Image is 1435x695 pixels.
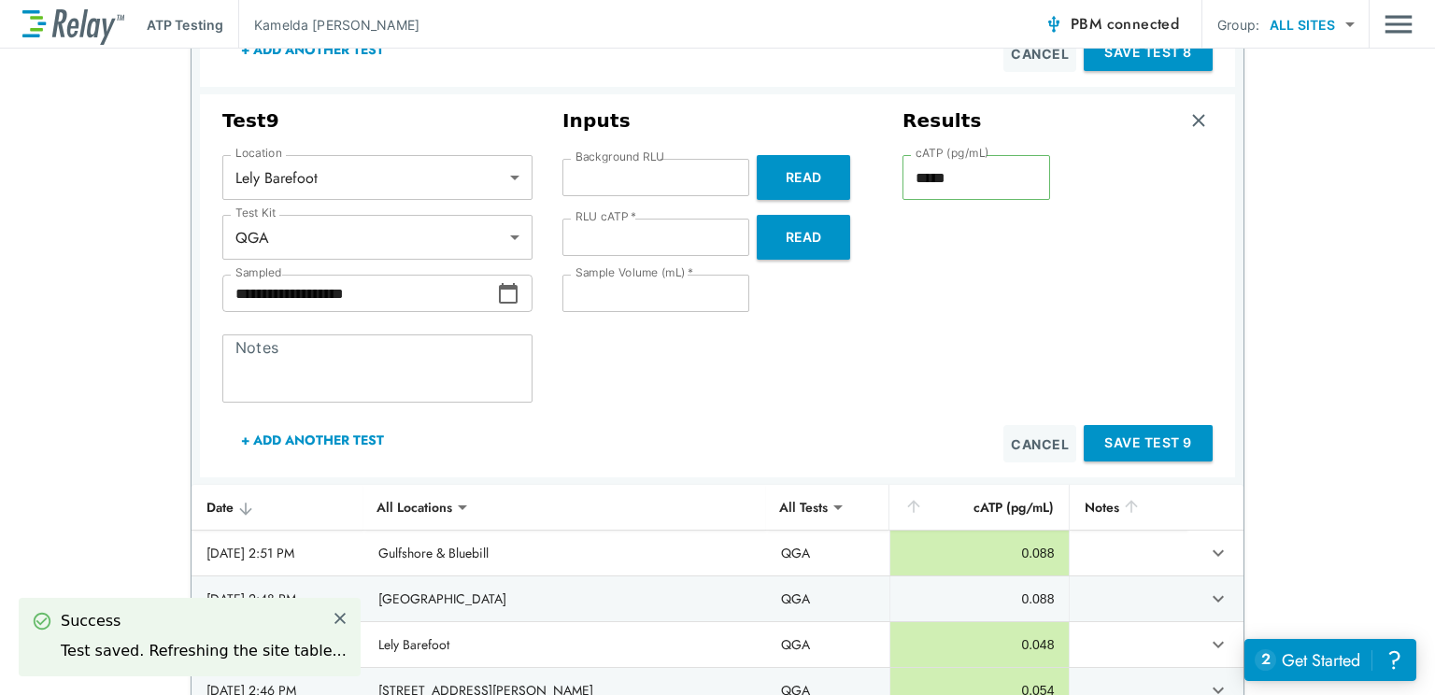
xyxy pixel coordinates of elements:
label: Test Kit [235,206,277,220]
label: RLU cATP [575,210,636,223]
div: Test saved. Refreshing the site table... [61,640,347,662]
button: Read [757,215,850,260]
label: Sample Volume (mL) [575,266,693,279]
p: Kamelda [PERSON_NAME] [254,15,419,35]
button: Cancel [1003,35,1076,72]
button: Main menu [1385,7,1413,42]
div: Lely Barefoot [222,159,533,196]
div: cATP (pg/mL) [904,496,1054,518]
button: expand row [1202,537,1234,569]
button: expand row [1202,629,1234,660]
button: Read [757,155,850,200]
span: connected [1107,13,1180,35]
p: Group: [1217,15,1259,35]
button: + Add Another Test [222,418,403,462]
h3: Test 9 [222,109,533,133]
img: Drawer Icon [1385,7,1413,42]
iframe: Resource center [1244,639,1416,681]
div: [DATE] 2:51 PM [206,544,348,562]
div: 0.088 [905,544,1054,562]
div: All Tests [766,489,841,526]
button: Save Test 9 [1084,425,1213,461]
div: QGA [222,219,533,256]
input: Choose date, selected date is Sep 26, 2025 [222,275,497,312]
td: Lely Barefoot [363,622,767,667]
th: Date [192,485,363,531]
img: Remove [1189,111,1208,130]
label: Location [235,147,282,160]
td: QGA [766,531,889,575]
button: + Add Another Test [222,27,403,72]
p: ATP Testing [147,15,223,35]
img: Close Icon [332,610,348,627]
button: Save Test 8 [1084,35,1213,71]
div: Success [61,610,347,632]
td: QGA [766,622,889,667]
div: [DATE] 2:48 PM [206,589,348,608]
span: PBM [1071,11,1179,37]
div: 0.088 [905,589,1054,608]
button: PBM connected [1037,6,1186,43]
button: Cancel [1003,425,1076,462]
h3: Results [902,109,982,133]
td: Gulfshore & Bluebill [363,531,767,575]
img: LuminUltra Relay [22,5,124,45]
button: expand row [1202,583,1234,615]
h3: Inputs [562,109,873,133]
label: Background RLU [575,150,664,163]
div: All Locations [363,489,465,526]
td: QGA [766,576,889,621]
label: cATP (pg/mL) [916,147,989,160]
img: Success [33,612,51,631]
td: [GEOGRAPHIC_DATA] [363,576,767,621]
img: Connected Icon [1044,15,1063,34]
div: Notes [1085,496,1172,518]
div: 0.048 [905,635,1054,654]
label: Sampled [235,266,282,279]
